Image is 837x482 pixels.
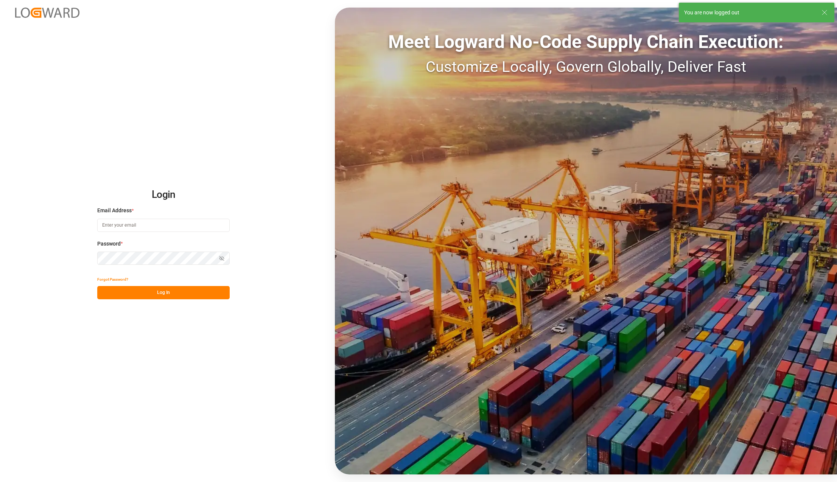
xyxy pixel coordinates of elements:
[335,56,837,78] div: Customize Locally, Govern Globally, Deliver Fast
[97,207,132,215] span: Email Address
[97,286,230,299] button: Log In
[684,9,814,17] div: You are now logged out
[97,240,121,248] span: Password
[97,183,230,207] h2: Login
[97,219,230,232] input: Enter your email
[15,8,79,18] img: Logward_new_orange.png
[335,28,837,56] div: Meet Logward No-Code Supply Chain Execution:
[97,273,128,286] button: Forgot Password?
